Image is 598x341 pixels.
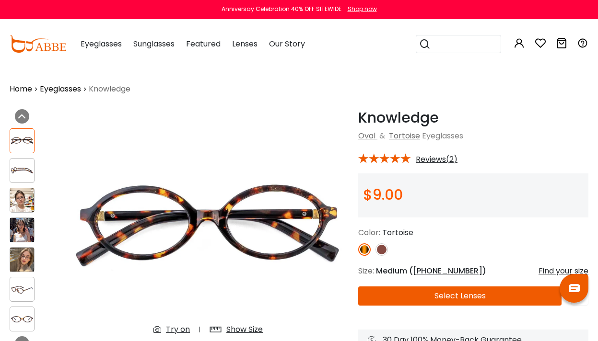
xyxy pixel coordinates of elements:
[358,109,588,126] h1: Knowledge
[10,35,66,53] img: abbeglasses.com
[10,248,34,272] img: Knowledge Tortoise Acetate Eyeglasses , UniversalBridgeFit Frames from ABBE Glasses
[363,184,403,205] span: $9.00
[10,135,34,147] img: Knowledge Tortoise Acetate Eyeglasses , UniversalBridgeFit Frames from ABBE Glasses
[89,83,130,95] span: Knowledge
[269,38,305,49] span: Our Story
[389,130,420,141] a: Tortoise
[10,83,32,95] a: Home
[358,265,374,276] span: Size:
[10,313,34,325] img: Knowledge Tortoise Acetate Eyeglasses , UniversalBridgeFit Frames from ABBE Glasses
[358,286,562,306] button: Select Lenses
[413,265,482,276] span: [PHONE_NUMBER]
[232,38,258,49] span: Lenses
[416,155,457,164] span: Reviews(2)
[376,265,486,276] span: Medium ( )
[166,324,190,335] div: Try on
[81,38,122,49] span: Eyeglasses
[226,324,263,335] div: Show Size
[343,5,377,13] a: Shop now
[10,218,34,242] img: Knowledge Tortoise Acetate Eyeglasses , UniversalBridgeFit Frames from ABBE Glasses
[222,5,341,13] div: Anniversay Celebration 40% OFF SITEWIDE
[186,38,221,49] span: Featured
[569,284,580,292] img: chat
[10,188,34,212] img: Knowledge Tortoise Acetate Eyeglasses , UniversalBridgeFit Frames from ABBE Glasses
[382,227,413,238] span: Tortoise
[348,5,377,13] div: Shop now
[358,130,375,141] a: Oval
[422,130,463,141] span: Eyeglasses
[40,83,81,95] a: Eyeglasses
[10,164,34,176] img: Knowledge Tortoise Acetate Eyeglasses , UniversalBridgeFit Frames from ABBE Glasses
[358,227,380,238] span: Color:
[10,284,34,296] img: Knowledge Tortoise Acetate Eyeglasses , UniversalBridgeFit Frames from ABBE Glasses
[133,38,175,49] span: Sunglasses
[539,265,588,277] div: Find your size
[377,130,387,141] span: &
